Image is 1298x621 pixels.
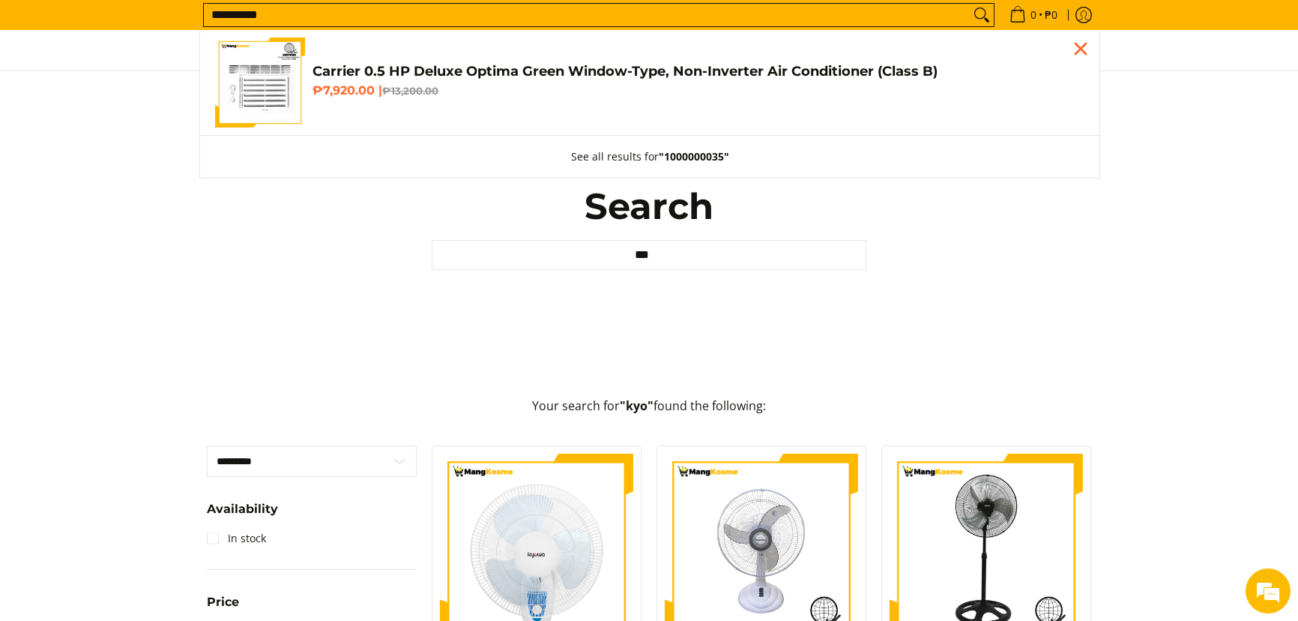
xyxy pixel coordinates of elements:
[556,136,744,178] button: See all results for"1000000035"
[1069,37,1092,60] div: Close pop up
[432,184,866,229] h1: Search
[207,503,278,526] summary: Open
[207,503,278,515] span: Availability
[620,397,653,414] strong: "kyo"
[313,63,1084,80] h4: Carrier 0.5 HP Deluxe Optima Green Window-Type, Non-Inverter Air Conditioner (Class B)
[1028,10,1039,20] span: 0
[207,596,239,608] span: Price
[659,149,729,163] strong: "1000000035"
[382,85,438,97] del: ₱13,200.00
[1005,7,1062,23] span: •
[207,596,239,619] summary: Open
[970,4,994,26] button: Search
[207,397,1091,430] p: Your search for found the following:
[1042,10,1060,20] span: ₱0
[313,83,1084,98] h6: ₱7,920.00 |
[207,526,266,550] a: In stock
[215,37,1084,127] a: Carrier 0.5 HP Deluxe Optima Green Window-Type, Non-Inverter Air Conditioner (Class B) Carrier 0....
[215,37,305,127] img: Carrier 0.5 HP Deluxe Optima Green Window-Type, Non-Inverter Air Conditioner (Class B)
